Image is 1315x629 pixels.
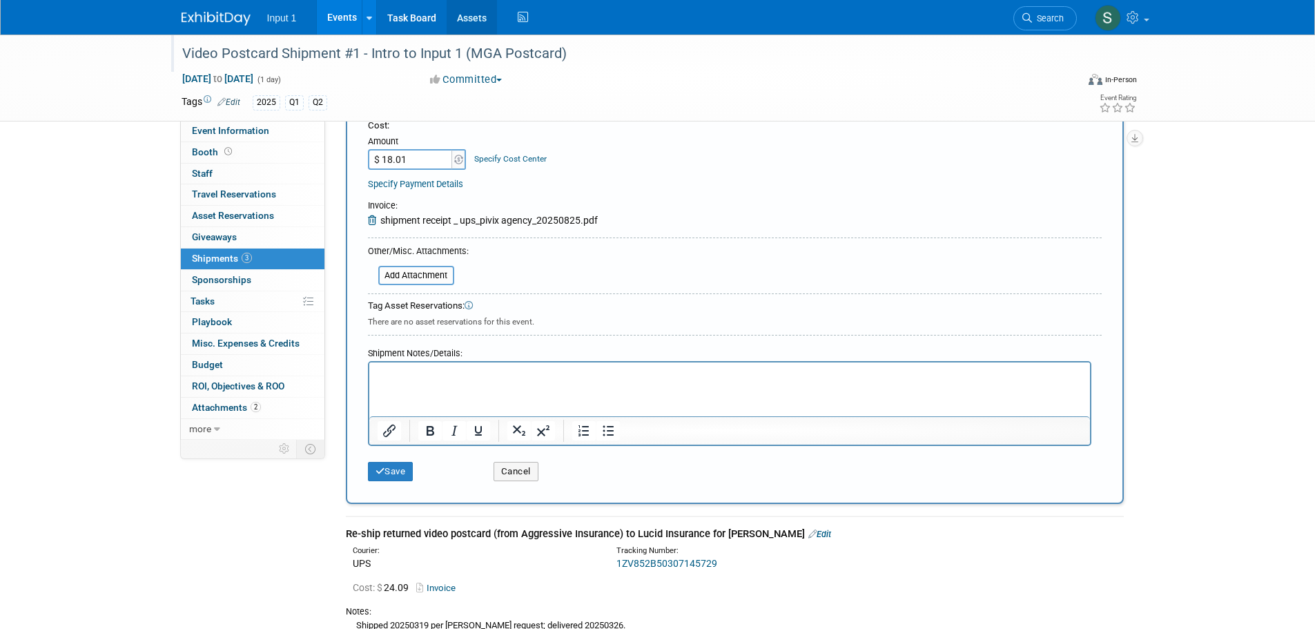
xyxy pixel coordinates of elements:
div: Re-ship returned video postcard (from Aggressive Insurance) to Lucid Insurance for [PERSON_NAME] [346,527,1124,541]
span: (1 day) [256,75,281,84]
span: more [189,423,211,434]
a: Booth [181,142,324,163]
a: Remove Attachment [368,215,380,226]
a: Shipments3 [181,249,324,269]
span: Playbook [192,316,232,327]
span: Cost: $ [353,582,384,593]
div: Notes: [346,606,1124,618]
div: Tracking Number: [616,545,926,557]
a: Edit [808,529,831,539]
span: Budget [192,359,223,370]
button: Cancel [494,462,538,481]
span: Search [1032,13,1064,23]
span: Shipments [192,253,252,264]
td: Toggle Event Tabs [296,440,324,458]
div: Q1 [285,95,304,110]
span: 24.09 [353,582,414,593]
a: Travel Reservations [181,184,324,205]
button: Save [368,462,413,481]
button: Italic [442,421,466,441]
a: 1ZV852B50307145729 [616,558,717,569]
button: Bullet list [596,421,620,441]
a: Asset Reservations [181,206,324,226]
span: Booth not reserved yet [222,146,235,157]
span: to [211,73,224,84]
a: Misc. Expenses & Credits [181,333,324,354]
div: Courier: [353,545,596,557]
iframe: Rich Text Area [369,362,1090,416]
a: Sponsorships [181,270,324,291]
span: Sponsorships [192,274,251,285]
a: Giveaways [181,227,324,248]
div: Other/Misc. Attachments: [368,245,469,261]
button: Bold [418,421,442,441]
a: Invoice [416,583,461,593]
div: Event Format [995,72,1138,93]
div: Event Rating [1099,95,1136,101]
span: ROI, Objectives & ROO [192,380,284,391]
span: Asset Reservations [192,210,274,221]
button: Committed [425,72,507,87]
a: ROI, Objectives & ROO [181,376,324,397]
a: Edit [217,97,240,107]
span: Staff [192,168,213,179]
div: 2025 [253,95,280,110]
div: In-Person [1104,75,1137,85]
img: ExhibitDay [182,12,251,26]
a: Search [1013,6,1077,30]
div: UPS [353,557,596,570]
span: 2 [251,402,261,412]
div: Cost: [368,119,1102,133]
button: Insert/edit link [378,421,401,441]
span: Booth [192,146,235,157]
span: Attachments [192,402,261,413]
td: Tags [182,95,240,110]
div: Video Postcard Shipment #1 - Intro to Input 1 (MGA Postcard) [177,41,1056,66]
span: Event Information [192,125,269,136]
span: Tasks [191,296,215,307]
a: Specify Cost Center [474,154,547,164]
img: Format-Inperson.png [1089,74,1102,85]
div: Shipment Notes/Details: [368,341,1091,361]
div: Q2 [309,95,327,110]
a: Staff [181,164,324,184]
div: There are no asset reservations for this event. [368,313,1102,328]
div: Amount [368,135,468,149]
button: Numbered list [572,421,596,441]
div: Tag Asset Reservations: [368,300,1102,313]
span: Giveaways [192,231,237,242]
button: Underline [467,421,490,441]
a: Event Information [181,121,324,142]
button: Superscript [532,421,555,441]
a: Attachments2 [181,398,324,418]
span: Input 1 [267,12,297,23]
a: Budget [181,355,324,376]
a: Tasks [181,291,324,312]
span: 3 [242,253,252,263]
span: [DATE] [DATE] [182,72,254,85]
a: more [181,419,324,440]
span: shipment receipt _ ups_pivix agency_20250825.pdf [380,215,598,226]
span: Misc. Expenses & Credits [192,338,300,349]
div: Invoice: [368,200,598,213]
span: Travel Reservations [192,188,276,200]
a: Specify Payment Details [368,179,463,189]
a: Playbook [181,312,324,333]
img: Susan Stout [1095,5,1121,31]
button: Subscript [507,421,531,441]
td: Personalize Event Tab Strip [273,440,297,458]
